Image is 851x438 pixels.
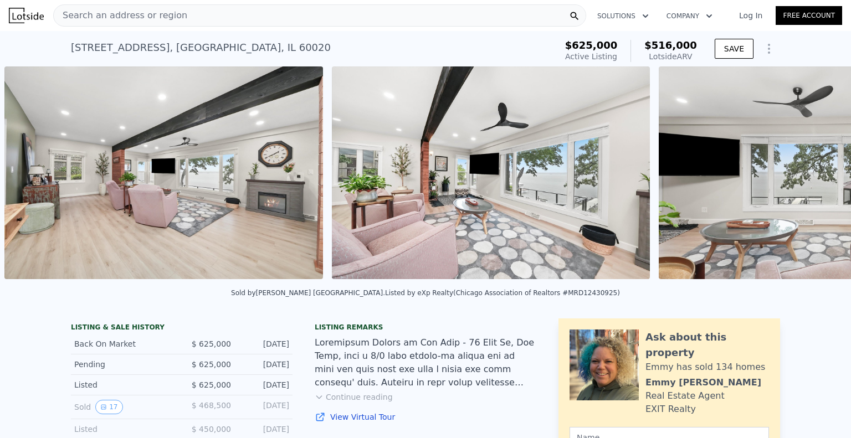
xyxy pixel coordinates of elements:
a: Log In [726,10,776,21]
div: Lotside ARV [644,51,697,62]
div: Real Estate Agent [645,389,725,403]
div: Listed [74,424,173,435]
div: EXIT Realty [645,403,696,416]
span: Active Listing [565,52,617,61]
div: [DATE] [240,379,289,390]
span: $ 450,000 [192,425,231,434]
div: [DATE] [240,359,289,370]
div: Emmy has sold 134 homes [645,360,765,374]
div: Sold by [PERSON_NAME] [GEOGRAPHIC_DATA] . [231,289,385,297]
div: Emmy [PERSON_NAME] [645,376,761,389]
span: $516,000 [644,39,697,51]
div: Pending [74,359,173,370]
span: $ 625,000 [192,380,231,389]
div: [DATE] [240,400,289,414]
img: Lotside [9,8,44,23]
span: $ 468,500 [192,401,231,410]
div: Loremipsum Dolors am Con Adip - 76 Elit Se, Doe Temp, inci u 8/0 labo etdolo-ma aliqua eni ad min... [315,336,536,389]
div: [DATE] [240,338,289,349]
a: View Virtual Tour [315,411,536,422]
button: Company [658,6,721,26]
button: Solutions [588,6,658,26]
div: Back On Market [74,338,173,349]
span: $ 625,000 [192,360,231,369]
span: $ 625,000 [192,339,231,348]
div: Sold [74,400,173,414]
button: Show Options [758,38,780,60]
div: Ask about this property [645,329,769,360]
img: Sale: 167320062 Parcel: 29604801 [332,66,650,279]
div: Listed by eXp Realty (Chicago Association of Realtors #MRD12430925) [385,289,620,297]
span: $625,000 [565,39,618,51]
div: Listed [74,379,173,390]
span: Search an address or region [54,9,187,22]
div: [STREET_ADDRESS] , [GEOGRAPHIC_DATA] , IL 60020 [71,40,331,55]
button: SAVE [715,39,753,59]
div: Listing remarks [315,323,536,332]
button: Continue reading [315,391,393,403]
div: [DATE] [240,424,289,435]
button: View historical data [95,400,122,414]
img: Sale: 167320062 Parcel: 29604801 [4,66,323,279]
div: LISTING & SALE HISTORY [71,323,293,334]
a: Free Account [776,6,842,25]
